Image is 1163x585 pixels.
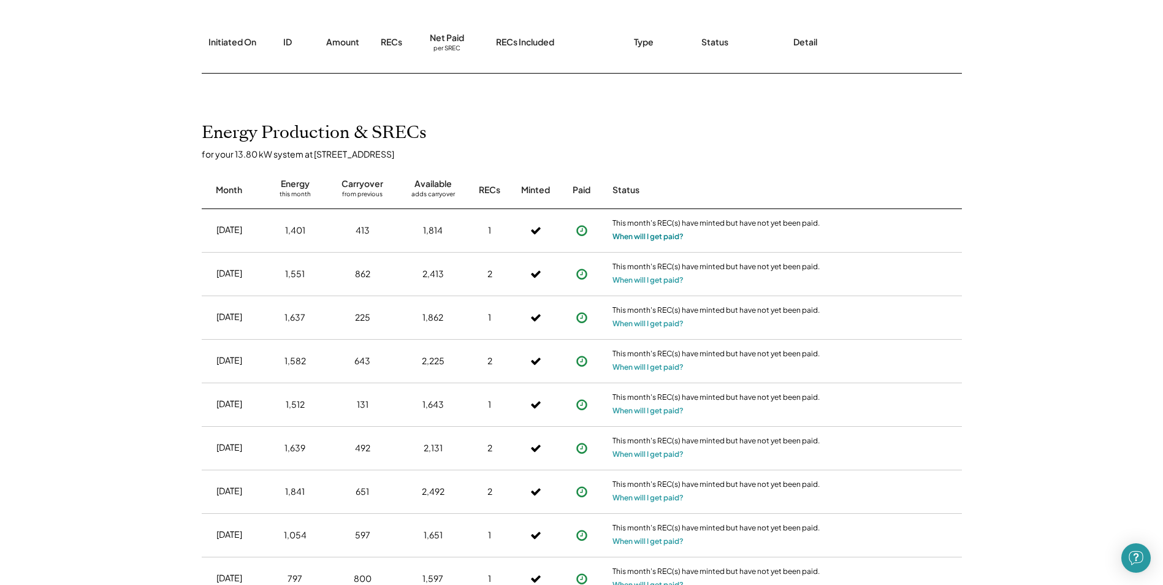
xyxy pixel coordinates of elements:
div: 1,597 [422,573,443,585]
div: 597 [355,529,370,541]
button: When will I get paid? [612,231,684,243]
div: Type [634,36,654,48]
div: This month's REC(s) have minted but have not yet been paid. [612,218,821,231]
div: per SREC [433,44,460,53]
div: 643 [354,355,370,367]
div: [DATE] [216,311,242,323]
div: 131 [357,399,368,411]
div: adds carryover [411,190,455,202]
div: 1,643 [422,399,444,411]
div: 1,637 [284,312,305,324]
div: [DATE] [216,485,242,497]
div: from previous [342,190,383,202]
button: When will I get paid? [612,492,684,504]
div: 2 [487,355,492,367]
div: This month's REC(s) have minted but have not yet been paid. [612,523,821,535]
div: 2 [487,442,492,454]
div: 2,413 [422,268,444,280]
button: When will I get paid? [612,318,684,330]
div: [DATE] [216,398,242,410]
div: 800 [354,573,372,585]
div: Status [701,36,728,48]
div: 1,512 [286,399,305,411]
div: Energy [281,178,310,190]
div: Initiated On [208,36,256,48]
div: 1 [488,573,491,585]
div: 1 [488,224,491,237]
div: 1,639 [284,442,305,454]
div: 1,054 [284,529,307,541]
div: 797 [288,573,302,585]
div: Minted [521,184,550,196]
div: 862 [355,268,370,280]
div: Net Paid [430,32,464,44]
h2: Energy Production & SRECs [202,123,427,143]
div: 2 [487,486,492,498]
div: Carryover [341,178,383,190]
div: 1,862 [422,312,443,324]
button: When will I get paid? [612,448,684,461]
div: 1,401 [285,224,305,237]
div: This month's REC(s) have minted but have not yet been paid. [612,262,821,274]
div: 1,582 [284,355,306,367]
button: Payment approved, but not yet initiated. [573,352,591,370]
div: 1,814 [423,224,443,237]
button: Payment approved, but not yet initiated. [573,308,591,327]
div: Status [612,184,821,196]
button: Payment approved, but not yet initiated. [573,439,591,457]
button: When will I get paid? [612,274,684,286]
div: this month [280,190,311,202]
div: This month's REC(s) have minted but have not yet been paid. [612,436,821,448]
div: RECs [479,184,500,196]
div: This month's REC(s) have minted but have not yet been paid. [612,392,821,405]
div: 413 [356,224,370,237]
div: [DATE] [216,267,242,280]
div: ID [283,36,292,48]
button: Payment approved, but not yet initiated. [573,221,591,240]
div: 1 [488,312,491,324]
div: Available [414,178,452,190]
div: 1 [488,529,491,541]
div: Amount [326,36,359,48]
div: 2,492 [422,486,444,498]
div: [DATE] [216,354,242,367]
div: [DATE] [216,442,242,454]
div: [DATE] [216,572,242,584]
div: RECs [381,36,402,48]
div: This month's REC(s) have minted but have not yet been paid. [612,480,821,492]
div: Open Intercom Messenger [1121,543,1151,573]
button: Payment approved, but not yet initiated. [573,526,591,545]
div: 1,651 [424,529,443,541]
div: This month's REC(s) have minted but have not yet been paid. [612,567,821,579]
div: 2 [487,268,492,280]
div: 2,225 [422,355,444,367]
div: Paid [573,184,590,196]
div: 492 [355,442,370,454]
div: 651 [356,486,369,498]
button: Payment approved, but not yet initiated. [573,483,591,501]
button: When will I get paid? [612,535,684,548]
div: for your 13.80 kW system at [STREET_ADDRESS] [202,148,974,159]
div: [DATE] [216,224,242,236]
div: 225 [355,312,370,324]
button: When will I get paid? [612,361,684,373]
div: RECs Included [496,36,554,48]
div: [DATE] [216,529,242,541]
button: When will I get paid? [612,405,684,417]
button: Payment approved, but not yet initiated. [573,396,591,414]
button: Payment approved, but not yet initiated. [573,265,591,283]
div: 1,841 [285,486,305,498]
div: Month [216,184,242,196]
div: This month's REC(s) have minted but have not yet been paid. [612,349,821,361]
div: This month's REC(s) have minted but have not yet been paid. [612,305,821,318]
div: 1,551 [285,268,305,280]
div: 2,131 [424,442,443,454]
div: Detail [793,36,817,48]
div: 1 [488,399,491,411]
